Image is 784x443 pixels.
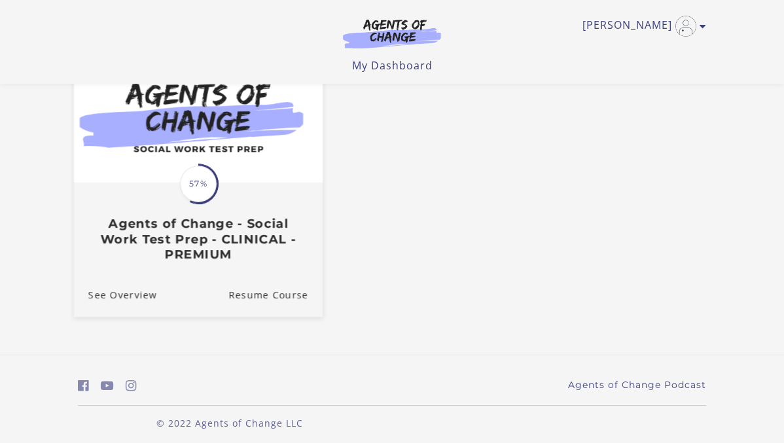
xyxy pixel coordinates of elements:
[329,18,455,48] img: Agents of Change Logo
[74,273,157,317] a: Agents of Change - Social Work Test Prep - CLINICAL - PREMIUM: See Overview
[180,166,217,202] span: 57%
[352,58,433,73] a: My Dashboard
[78,416,382,430] p: © 2022 Agents of Change LLC
[88,217,308,262] h3: Agents of Change - Social Work Test Prep - CLINICAL - PREMIUM
[126,380,137,392] i: https://www.instagram.com/agentsofchangeprep/ (Open in a new window)
[228,273,323,317] a: Agents of Change - Social Work Test Prep - CLINICAL - PREMIUM: Resume Course
[582,16,700,37] a: Toggle menu
[78,376,89,395] a: https://www.facebook.com/groups/aswbtestprep (Open in a new window)
[78,380,89,392] i: https://www.facebook.com/groups/aswbtestprep (Open in a new window)
[101,380,114,392] i: https://www.youtube.com/c/AgentsofChangeTestPrepbyMeaganMitchell (Open in a new window)
[568,378,706,392] a: Agents of Change Podcast
[101,376,114,395] a: https://www.youtube.com/c/AgentsofChangeTestPrepbyMeaganMitchell (Open in a new window)
[126,376,137,395] a: https://www.instagram.com/agentsofchangeprep/ (Open in a new window)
